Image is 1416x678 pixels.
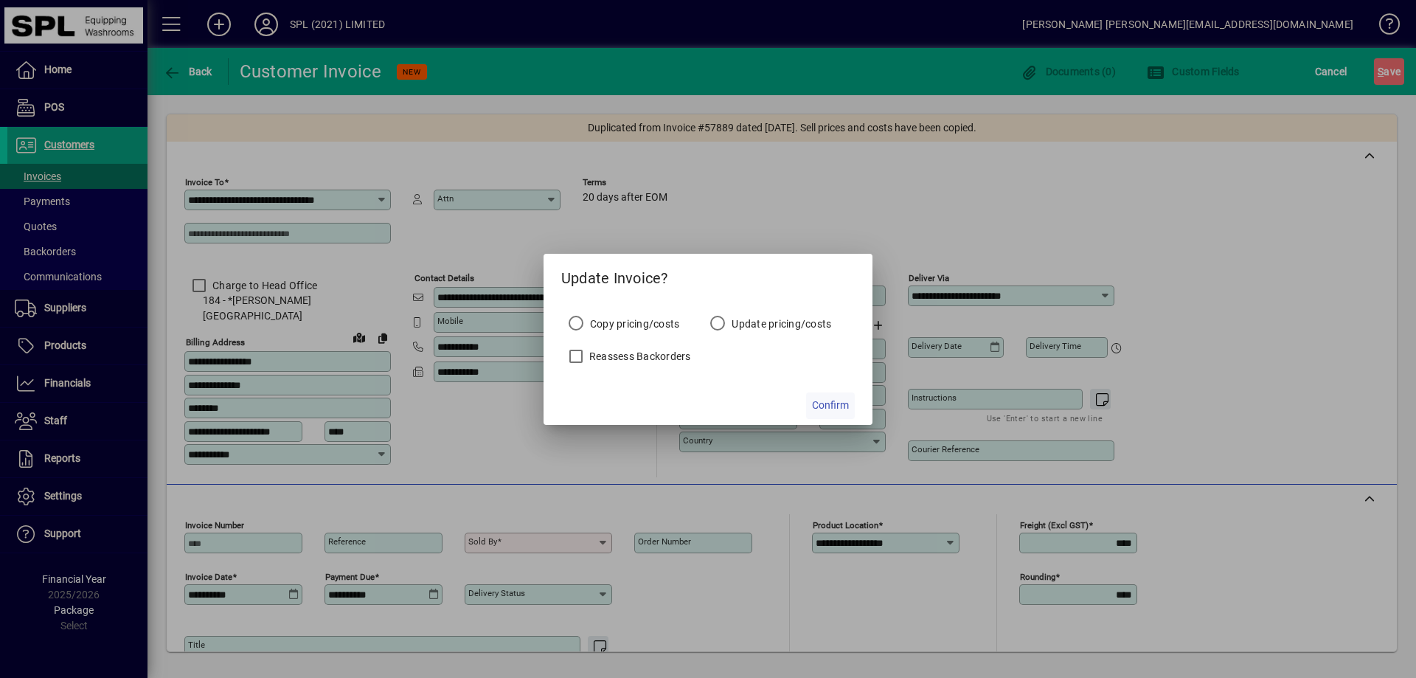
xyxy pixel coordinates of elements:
button: Confirm [806,392,855,419]
span: Confirm [812,398,849,413]
label: Copy pricing/costs [587,316,680,331]
h5: Update Invoice? [544,254,873,297]
label: Update pricing/costs [729,316,831,331]
label: Reassess Backorders [586,349,691,364]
